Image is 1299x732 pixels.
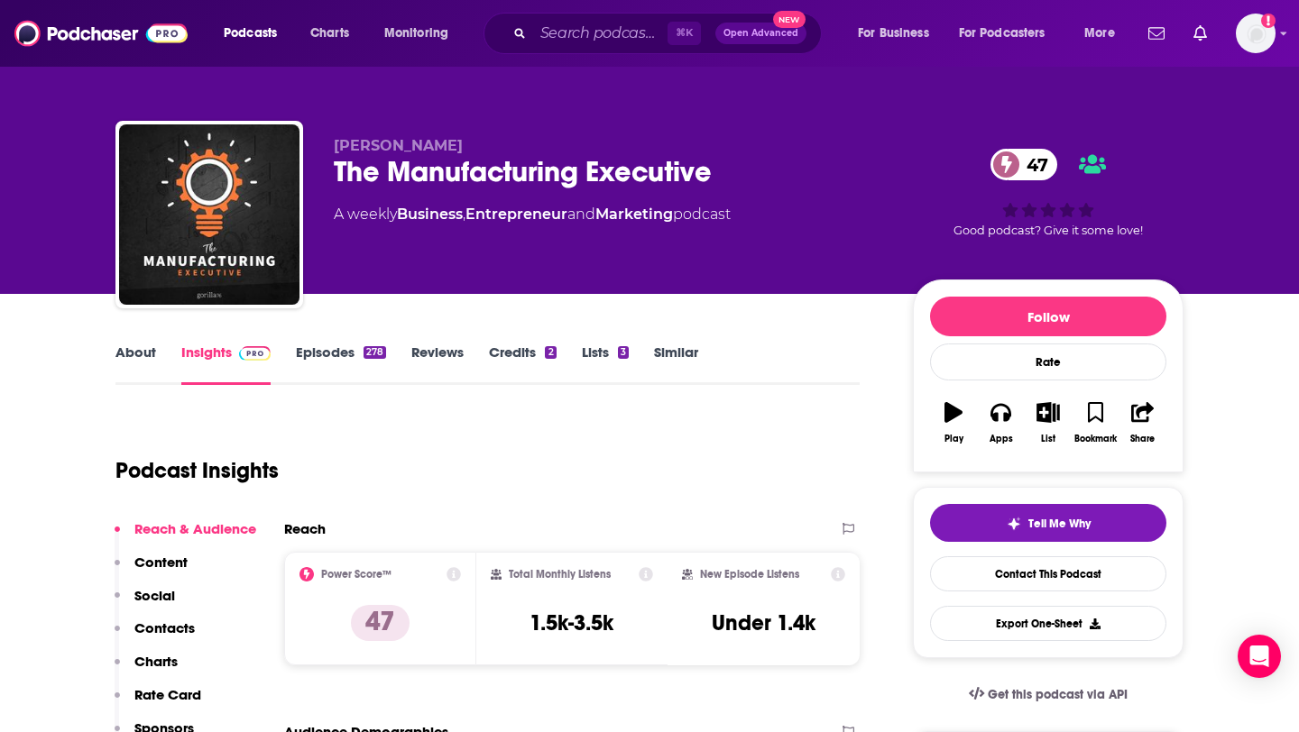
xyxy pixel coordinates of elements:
button: Social [115,587,175,620]
span: Charts [310,21,349,46]
button: List [1025,390,1072,455]
a: Similar [654,343,698,385]
div: A weekly podcast [334,204,731,225]
a: Entrepreneur [465,206,567,223]
p: Rate Card [134,686,201,703]
h1: Podcast Insights [115,457,279,484]
button: Content [115,554,188,587]
img: Podchaser - Follow, Share and Rate Podcasts [14,16,188,50]
p: Contacts [134,619,195,636]
img: tell me why sparkle [1007,517,1021,531]
span: New [773,11,806,28]
div: Share [1130,434,1155,444]
p: Reach & Audience [134,520,256,537]
button: Apps [977,390,1024,455]
p: 47 [351,605,410,641]
input: Search podcasts, credits, & more... [533,19,668,48]
div: Apps [990,434,1013,444]
button: Export One-Sheet [930,606,1166,641]
a: About [115,343,156,385]
a: Marketing [595,206,673,223]
button: Contacts [115,619,195,653]
button: open menu [1072,19,1138,48]
span: Logged in as notablypr2 [1236,14,1276,53]
button: Bookmark [1072,390,1119,455]
a: Contact This Podcast [930,556,1166,591]
button: Reach & Audience [115,520,256,554]
div: Play [944,434,963,444]
div: Bookmark [1074,434,1117,444]
h2: Reach [284,520,326,537]
h3: 1.5k-3.5k [530,609,613,636]
button: Rate Card [115,686,201,719]
a: InsightsPodchaser Pro [181,343,271,385]
div: 3 [618,346,629,359]
a: Show notifications dropdown [1141,18,1172,49]
div: Open Intercom Messenger [1238,635,1281,678]
a: Lists3 [582,343,629,385]
span: Get this podcast via API [988,687,1128,702]
button: Charts [115,653,178,686]
div: Search podcasts, credits, & more... [501,13,839,54]
h2: New Episode Listens [700,568,799,581]
a: Credits2 [489,343,556,385]
a: Episodes278 [296,343,386,385]
a: Reviews [411,343,464,385]
button: open menu [211,19,300,48]
p: Content [134,554,188,571]
a: 47 [990,149,1057,180]
button: tell me why sparkleTell Me Why [930,504,1166,542]
p: Social [134,587,175,604]
a: Charts [299,19,360,48]
button: Follow [930,297,1166,336]
span: Open Advanced [723,29,798,38]
button: Share [1119,390,1166,455]
button: Show profile menu [1236,14,1276,53]
span: Monitoring [384,21,448,46]
div: Rate [930,343,1166,380]
img: Podchaser Pro [239,346,271,361]
a: Show notifications dropdown [1186,18,1214,49]
button: open menu [372,19,472,48]
span: 47 [1009,149,1057,180]
p: Charts [134,653,178,670]
div: 278 [364,346,386,359]
svg: Add a profile image [1261,14,1276,28]
a: Business [397,206,463,223]
h2: Total Monthly Listens [509,568,611,581]
div: 2 [545,346,556,359]
button: open menu [947,19,1072,48]
span: For Podcasters [959,21,1046,46]
button: Open AdvancedNew [715,23,806,44]
img: User Profile [1236,14,1276,53]
span: Tell Me Why [1028,517,1091,531]
button: Play [930,390,977,455]
span: Good podcast? Give it some love! [954,224,1143,237]
span: Podcasts [224,21,277,46]
span: ⌘ K [668,22,701,45]
span: , [463,206,465,223]
img: The Manufacturing Executive [119,124,299,305]
h3: Under 1.4k [712,609,815,636]
h2: Power Score™ [321,568,392,581]
a: Get this podcast via API [954,673,1142,717]
button: open menu [845,19,952,48]
div: List [1041,434,1055,444]
span: and [567,206,595,223]
span: More [1084,21,1115,46]
span: For Business [858,21,929,46]
span: [PERSON_NAME] [334,137,463,154]
div: 47Good podcast? Give it some love! [913,137,1184,249]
